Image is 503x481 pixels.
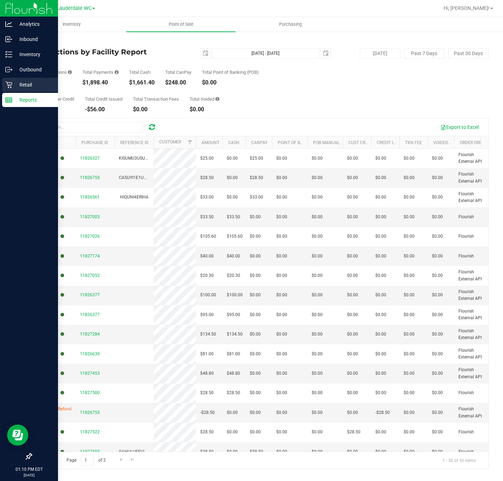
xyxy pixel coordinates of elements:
div: Total Payments [82,70,118,75]
span: $0.00 [276,449,287,455]
span: $95.00 [227,311,240,318]
span: $0.00 [432,390,443,396]
inline-svg: Outbound [5,66,12,73]
span: Flourish External API [458,289,485,302]
span: $28.50 [227,390,240,396]
a: Txn Fee [405,140,422,145]
span: $100.00 [200,292,216,298]
span: $25.00 [200,155,214,162]
button: Past 30 Days [448,48,489,59]
span: $38.50 [250,449,263,455]
span: $28.50 [200,390,214,396]
span: $0.00 [375,194,386,201]
span: $0.00 [250,272,261,279]
span: $0.00 [276,351,287,357]
a: Point of Sale [126,17,236,32]
div: Total Voided [190,97,219,101]
span: $0.00 [276,155,287,162]
span: $0.00 [276,253,287,260]
span: select [321,48,331,58]
span: 11827522 [80,429,100,434]
a: Reference ID [120,140,149,145]
div: Total Cash [129,70,155,75]
div: Total Credit Issued [85,97,122,101]
span: $0.00 [276,272,287,279]
span: $0.00 [404,449,415,455]
span: $0.00 [404,272,415,279]
span: $40.00 [200,253,214,260]
span: Flourish External API [458,328,485,341]
span: $0.00 [432,292,443,298]
a: Voided Payment [433,140,468,145]
span: $33.00 [200,194,214,201]
span: $48.80 [227,370,240,377]
span: $105.60 [227,233,243,240]
span: Flourish [458,429,474,435]
a: Credit Issued [377,140,406,145]
span: $0.00 [347,253,358,260]
span: Flourish [458,390,474,396]
a: Cash [228,140,239,145]
span: 11827174 [80,254,100,259]
span: Flourish External API [458,347,485,361]
a: Cust Credit [348,140,374,145]
span: $0.00 [312,272,323,279]
span: $0.00 [347,233,358,240]
span: $0.00 [312,429,323,435]
span: $0.00 [227,449,238,455]
span: $0.00 [432,351,443,357]
span: $0.00 [276,233,287,240]
span: CA5UYI1E1UNU [119,175,150,180]
span: 11826377 [80,312,100,317]
span: $25.00 [250,155,263,162]
span: $81.00 [200,351,214,357]
span: $38.50 [200,449,214,455]
span: $0.00 [375,311,386,318]
span: $0.00 [404,409,415,416]
div: -$56.00 [85,107,122,112]
p: Inbound [12,35,55,43]
span: 11827558 [80,449,100,454]
button: Past 7 Days [404,48,445,59]
span: Flourish External API [458,191,485,204]
span: $28.50 [200,429,214,435]
span: $0.00 [404,390,415,396]
span: $0.00 [347,272,358,279]
span: $0.00 [432,409,443,416]
span: $0.00 [404,311,415,318]
h4: Transactions by Facility Report [31,48,184,56]
div: $1,898.40 [82,80,118,85]
span: $0.00 [404,174,415,181]
span: $0.00 [404,292,415,298]
span: 11826755 [80,175,100,180]
a: Order Origin [460,140,487,145]
span: $20.30 [200,272,214,279]
div: $0.00 [202,80,259,85]
span: $0.00 [404,351,415,357]
span: Flourish [458,214,474,220]
span: $0.00 [250,331,261,338]
a: Filter [184,136,196,148]
span: $0.00 [312,449,323,455]
div: $0.00 [190,107,219,112]
span: $0.00 [347,370,358,377]
span: $0.00 [250,429,261,435]
span: 11827284 [80,332,100,337]
span: $0.00 [312,311,323,318]
input: 1 [81,455,94,466]
i: Sum of all voided payment transaction amounts, excluding tips and transaction fees. [215,97,219,101]
span: $0.00 [375,429,386,435]
span: $0.00 [432,233,443,240]
span: $0.00 [432,311,443,318]
inline-svg: Inbound [5,36,12,43]
span: $0.00 [276,390,287,396]
span: Flourish External API [458,367,485,380]
span: $0.00 [227,194,238,201]
span: 11827052 [80,273,100,278]
div: Total Transaction Fees [133,97,179,101]
span: $0.00 [250,311,261,318]
span: $0.00 [250,409,261,416]
span: Refund [58,406,71,419]
span: Flourish [458,233,474,240]
span: Flourish External API [458,171,485,184]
